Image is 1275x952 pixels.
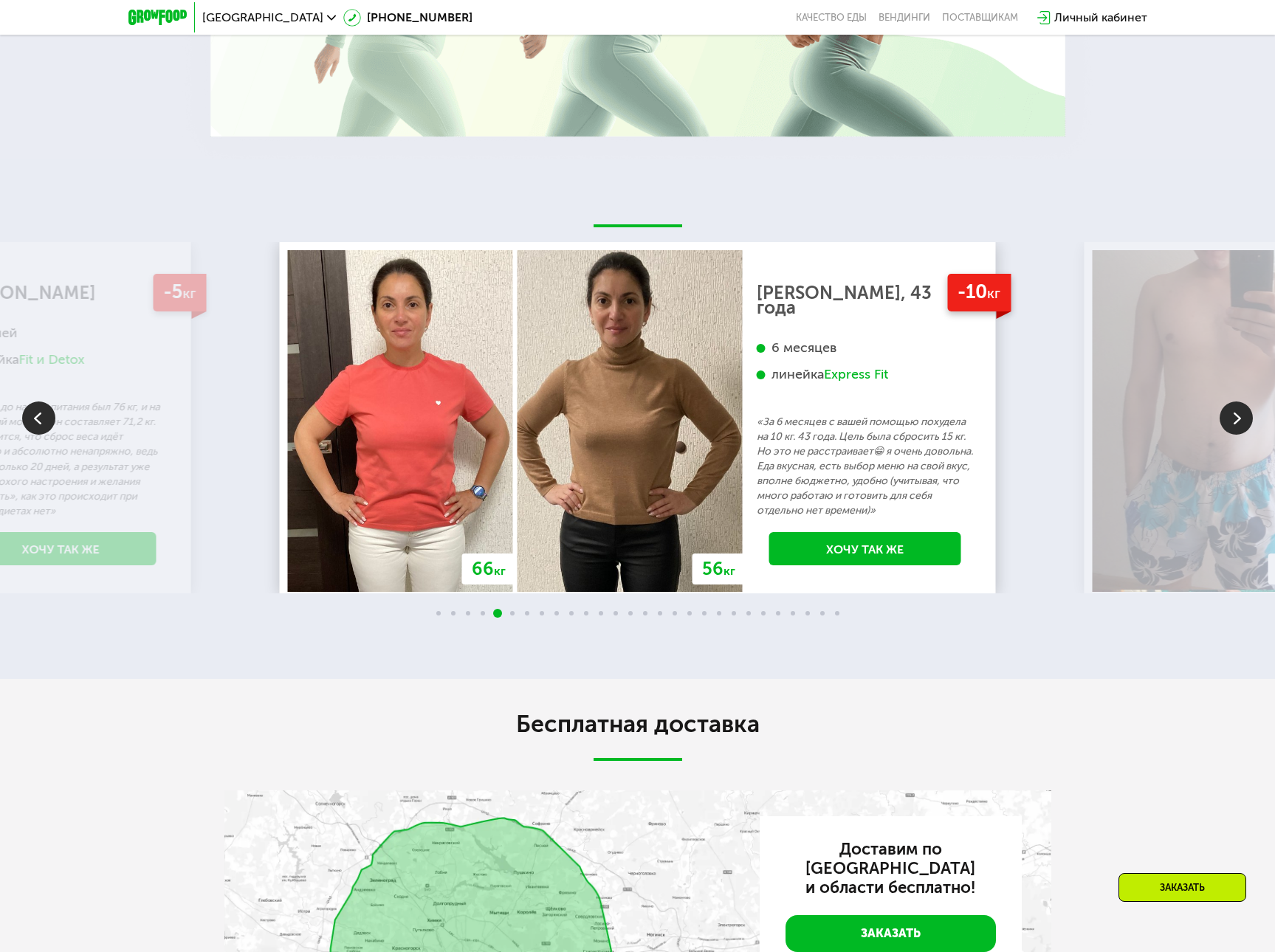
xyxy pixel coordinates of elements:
img: Slide right [1220,401,1253,435]
div: Личный кабинет [1054,9,1147,27]
span: кг [182,285,196,302]
div: Fit и Detox [19,351,85,368]
div: линейка [757,366,974,383]
span: кг [987,285,1000,302]
div: -10 [947,274,1011,311]
div: [PERSON_NAME], 43 года [757,286,974,315]
h3: Доставим по [GEOGRAPHIC_DATA] и области бесплатно! [786,840,996,897]
a: Хочу так же [769,532,961,565]
a: Заказать [786,915,996,952]
span: кг [494,564,506,578]
h2: Бесплатная доставка [224,709,1051,739]
div: Заказать [1118,873,1246,902]
div: поставщикам [942,12,1018,24]
div: 6 месяцев [757,339,974,356]
span: [GEOGRAPHIC_DATA] [202,12,323,24]
a: Качество еды [796,12,867,24]
p: «За 6 месяцев с вашей помощью похудела на 10 кг. 43 года. Цель была сбросить 15 кг. Но это не рас... [757,415,974,518]
div: 66 [462,553,515,584]
a: [PHONE_NUMBER] [343,9,472,27]
a: Вендинги [879,12,930,24]
div: -5 [153,274,206,311]
img: Slide left [22,401,55,435]
div: Express Fit [824,366,888,383]
span: кг [724,564,735,578]
div: 56 [693,553,745,584]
